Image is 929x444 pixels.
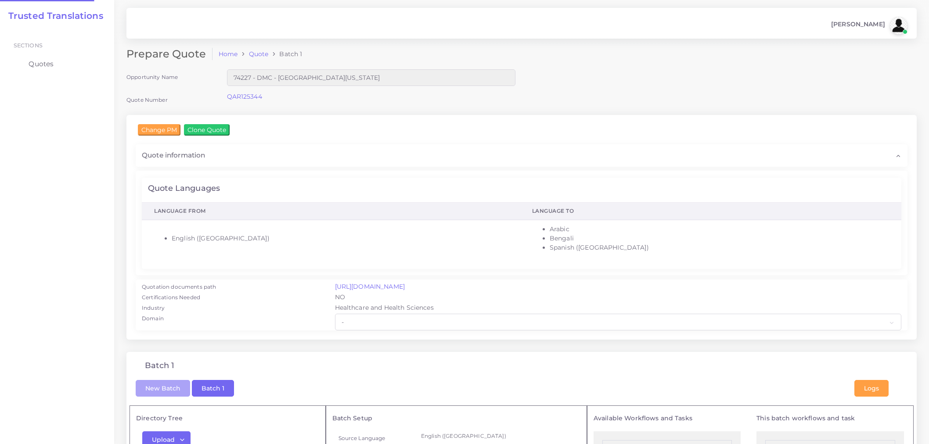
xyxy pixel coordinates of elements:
a: Home [219,50,238,58]
a: Quote [249,50,269,58]
div: NO [329,293,908,303]
h5: Available Workflows and Tasks [594,415,741,422]
span: Logs [864,384,879,392]
div: Quote information [136,144,907,166]
input: Clone Quote [184,124,230,136]
a: New Batch [136,383,190,391]
img: avatar [890,17,907,34]
a: Batch 1 [192,383,234,391]
th: Language From [142,202,520,220]
li: Arabic [550,225,889,234]
a: Trusted Translations [2,11,103,21]
input: Change PM [138,124,180,136]
a: [PERSON_NAME]avatar [827,17,911,34]
a: [URL][DOMAIN_NAME] [335,283,405,290]
li: Batch 1 [268,50,302,58]
li: Bengali [550,234,889,243]
button: Logs [854,380,889,397]
label: Opportunity Name [126,73,178,81]
h5: This batch workflows and task [756,415,904,422]
button: Batch 1 [192,380,234,397]
a: Quotes [7,55,108,73]
li: Spanish ([GEOGRAPHIC_DATA]) [550,243,889,252]
th: Language To [520,202,901,220]
h5: Batch Setup [332,415,580,422]
li: English ([GEOGRAPHIC_DATA]) [172,234,508,243]
button: New Batch [136,380,190,397]
span: [PERSON_NAME] [831,21,885,27]
h4: Batch 1 [145,361,174,371]
div: Healthcare and Health Sciences [329,303,908,314]
label: Source Language [338,434,385,442]
label: Certifications Needed [142,294,200,301]
h2: Prepare Quote [126,48,212,61]
label: Industry [142,304,165,312]
a: QAR125344 [227,93,262,100]
label: Quotation documents path [142,283,216,291]
span: Sections [14,42,43,49]
h4: Quote Languages [148,184,220,193]
p: English ([GEOGRAPHIC_DATA]) [421,431,574,440]
span: Quote information [142,150,205,160]
span: Quotes [29,59,54,69]
h5: Directory Tree [136,415,319,422]
label: Domain [142,315,164,322]
label: Quote Number [126,96,168,104]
